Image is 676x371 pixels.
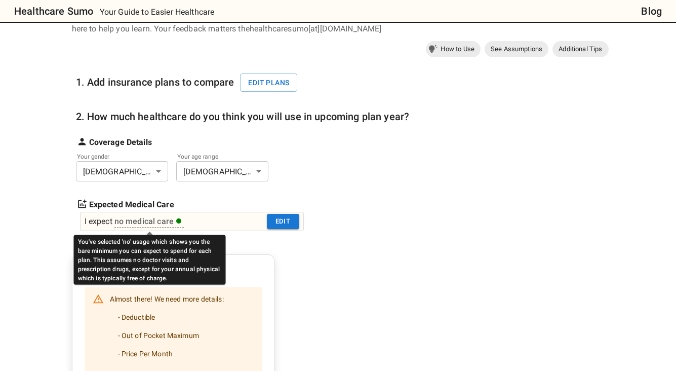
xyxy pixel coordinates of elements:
strong: Expected Medical Care [89,199,174,211]
button: Edit plans [240,73,297,92]
div: [DEMOGRAPHIC_DATA] [176,161,268,181]
label: Your gender [77,152,154,161]
h6: 1. Add insurance plans to compare [76,73,304,92]
h6: Healthcare Sumo [14,3,93,19]
a: Additional Tips [552,41,608,57]
li: - Price Per Month [110,345,224,363]
span: How to Use [434,44,481,54]
a: Healthcare Sumo [6,3,93,19]
li: - Deductible [110,308,224,326]
div: Almost there! We need more details: [110,290,224,371]
a: Blog [641,3,662,19]
strong: Coverage Details [89,136,152,149]
button: Edit [267,214,299,230]
h6: 2. How much healthcare do you think you will use in upcoming plan year? [76,108,410,125]
div: You've selected 'no' usage which shows you the bare minimum you can expect to spend for each plan... [114,215,184,228]
li: - Out of Pocket Maximum [110,326,224,345]
a: How to Use [426,41,481,57]
div: You've selected 'no' usage which shows you the bare minimum you can expect to spend for each plan... [74,235,226,285]
label: Your age range [177,152,254,161]
span: Additional Tips [552,44,608,54]
div: I expect [85,215,112,228]
a: See Assumptions [485,41,548,57]
p: Your Guide to Easier Healthcare [100,6,215,18]
div: no medical care [114,215,182,228]
span: See Assumptions [485,44,548,54]
div: [DEMOGRAPHIC_DATA] [76,161,168,181]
